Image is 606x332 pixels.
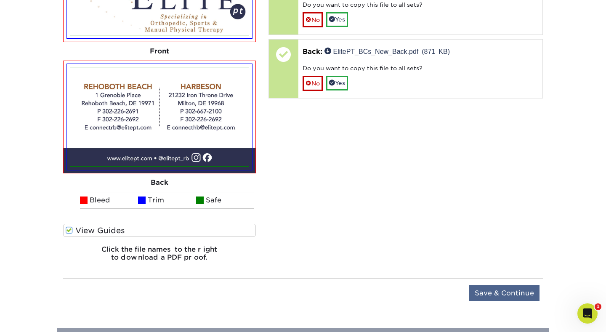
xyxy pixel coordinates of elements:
[303,76,323,90] a: No
[326,12,348,27] a: Yes
[63,245,256,268] h6: Click the file names to the right to download a PDF proof.
[63,173,256,192] div: Back
[303,12,323,27] a: No
[63,42,256,61] div: Front
[577,303,598,324] iframe: Intercom live chat
[303,48,322,56] span: Back:
[595,303,601,310] span: 1
[326,76,348,90] a: Yes
[303,0,539,12] div: Do you want to copy this file to all sets?
[324,48,450,54] a: ElitePT_BCs_New_Back.pdf (871 KB)
[196,192,254,209] li: Safe
[63,224,256,237] label: View Guides
[138,192,196,209] li: Trim
[80,192,138,209] li: Bleed
[469,285,540,301] input: Save & Continue
[303,64,539,76] div: Do you want to copy this file to all sets?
